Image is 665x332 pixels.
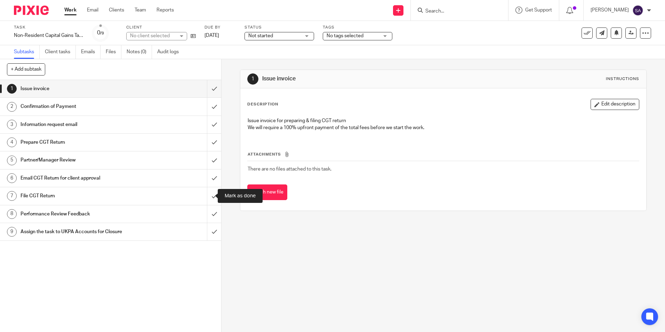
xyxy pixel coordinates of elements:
p: [PERSON_NAME] [591,7,629,14]
input: Search [425,8,487,15]
label: Task [14,25,83,30]
label: Status [245,25,314,30]
div: Non-Resident Capital Gains Tax Return (NRCGT) [14,32,83,39]
h1: Performance Review Feedback [21,209,140,219]
a: Emails [81,45,101,59]
h1: Confirmation of Payment [21,101,140,112]
h1: Information request email [21,119,140,130]
h1: Partner/Manager Review [21,155,140,165]
div: 3 [7,120,17,129]
a: Audit logs [157,45,184,59]
p: Description [247,102,278,107]
div: 4 [7,137,17,147]
div: 1 [7,84,17,94]
div: 1 [247,73,258,85]
div: 5 [7,156,17,165]
p: We will require a 100% upfront payment of the total fees before we start the work. [248,124,639,131]
p: Issue invoice for preparing & filing CGT return [248,117,639,124]
h1: Assign the task to UKPA Accounts for Closure [21,227,140,237]
span: [DATE] [205,33,219,38]
img: svg%3E [632,5,643,16]
div: 0 [97,29,104,37]
label: Client [126,25,196,30]
span: Get Support [525,8,552,13]
h1: File CGT Return [21,191,140,201]
button: + Add subtask [7,63,45,75]
span: No tags selected [327,33,363,38]
a: Subtasks [14,45,40,59]
img: Pixie [14,6,49,15]
a: Team [135,7,146,14]
button: Attach new file [247,184,287,200]
h1: Email CGT Return for client approval [21,173,140,183]
a: Reports [157,7,174,14]
a: Notes (0) [127,45,152,59]
div: Instructions [606,76,639,82]
span: There are no files attached to this task. [248,167,331,172]
span: Not started [248,33,273,38]
div: 9 [7,227,17,237]
a: Client tasks [45,45,76,59]
h1: Issue invoice [21,84,140,94]
a: Files [106,45,121,59]
div: 7 [7,191,17,201]
a: Clients [109,7,124,14]
div: 6 [7,173,17,183]
div: 8 [7,209,17,219]
label: Tags [323,25,392,30]
h1: Prepare CGT Return [21,137,140,148]
h1: Issue invoice [262,75,458,82]
div: 2 [7,102,17,112]
small: /9 [100,31,104,35]
label: Due by [205,25,236,30]
div: No client selected [130,32,175,39]
button: Edit description [591,99,639,110]
span: Attachments [248,152,281,156]
a: Email [87,7,98,14]
a: Work [64,7,77,14]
